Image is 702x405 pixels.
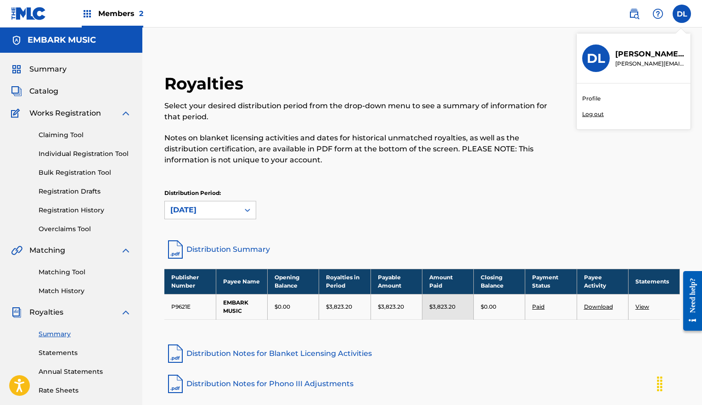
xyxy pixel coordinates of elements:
[615,60,685,68] p: derek@embarkmusic.com
[164,294,216,319] td: P9621E
[164,343,186,365] img: pdf
[652,8,663,19] img: help
[628,269,680,294] th: Statements
[164,269,216,294] th: Publisher Number
[39,149,131,159] a: Individual Registration Tool
[629,8,640,19] img: search
[582,94,601,103] a: Profile
[11,86,22,97] img: Catalog
[39,224,131,234] a: Overclaims Tool
[164,189,256,197] p: Distribution Period:
[474,269,525,294] th: Closing Balance
[164,133,562,166] p: Notes on blanket licensing activities and dates for historical unmatched royalties, as well as th...
[649,5,667,23] div: Help
[39,386,131,395] a: Rate Sheets
[656,361,702,405] iframe: Chat Widget
[39,267,131,277] a: Matching Tool
[319,269,371,294] th: Royalties in Period
[635,303,649,310] a: View
[652,370,667,398] div: Drag
[39,130,131,140] a: Claiming Tool
[120,108,131,119] img: expand
[120,245,131,256] img: expand
[164,239,186,261] img: distribution-summary-pdf
[584,303,613,310] a: Download
[673,5,691,23] div: User Menu
[275,303,290,311] p: $0.00
[29,64,67,75] span: Summary
[11,64,22,75] img: Summary
[11,245,22,256] img: Matching
[371,269,422,294] th: Payable Amount
[29,108,101,119] span: Works Registration
[164,73,248,94] h2: Royalties
[481,303,496,311] p: $0.00
[378,303,404,311] p: $3,823.20
[11,86,58,97] a: CatalogCatalog
[164,373,680,395] a: Distribution Notes for Phono III Adjustments
[164,100,562,122] p: Select your desired distribution period from the drop-down menu to see a summary of information f...
[216,269,267,294] th: Payee Name
[11,307,22,318] img: Royalties
[625,5,643,23] a: Public Search
[98,8,143,19] span: Members
[429,303,455,311] p: $3,823.20
[39,168,131,178] a: Bulk Registration Tool
[120,307,131,318] img: expand
[29,245,65,256] span: Matching
[422,269,473,294] th: Amount Paid
[39,286,131,296] a: Match History
[164,343,680,365] a: Distribution Notes for Blanket Licensing Activities
[11,108,23,119] img: Works Registration
[11,35,22,46] img: Accounts
[582,110,604,118] p: Log out
[170,205,234,216] div: [DATE]
[82,8,93,19] img: Top Rightsholders
[39,187,131,196] a: Registration Drafts
[39,348,131,358] a: Statements
[39,367,131,377] a: Annual Statements
[39,329,131,339] a: Summary
[11,7,46,20] img: MLC Logo
[615,49,685,60] p: Derek Lefholz
[164,373,186,395] img: pdf
[676,263,702,339] iframe: Resource Center
[28,35,96,45] h5: EMBARK MUSIC
[326,303,352,311] p: $3,823.20
[577,269,628,294] th: Payee Activity
[525,269,577,294] th: Payment Status
[532,303,545,310] a: Paid
[139,9,143,18] span: 2
[268,269,319,294] th: Opening Balance
[11,64,67,75] a: SummarySummary
[29,86,58,97] span: Catalog
[587,50,605,67] h3: DL
[216,294,267,319] td: EMBARK MUSIC
[29,307,63,318] span: Royalties
[39,205,131,215] a: Registration History
[164,239,680,261] a: Distribution Summary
